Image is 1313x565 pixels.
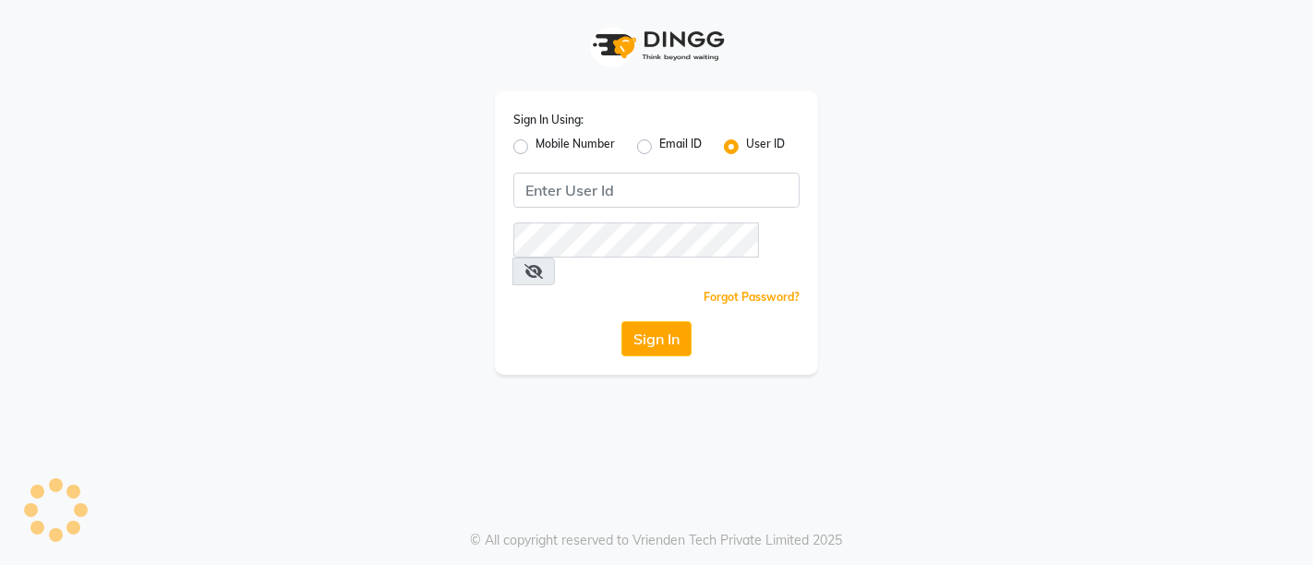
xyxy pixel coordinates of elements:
[621,321,692,356] button: Sign In
[513,222,759,258] input: Username
[659,136,702,158] label: Email ID
[513,112,584,128] label: Sign In Using:
[536,136,615,158] label: Mobile Number
[746,136,785,158] label: User ID
[704,290,800,304] a: Forgot Password?
[513,173,800,208] input: Username
[583,18,730,73] img: logo1.svg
